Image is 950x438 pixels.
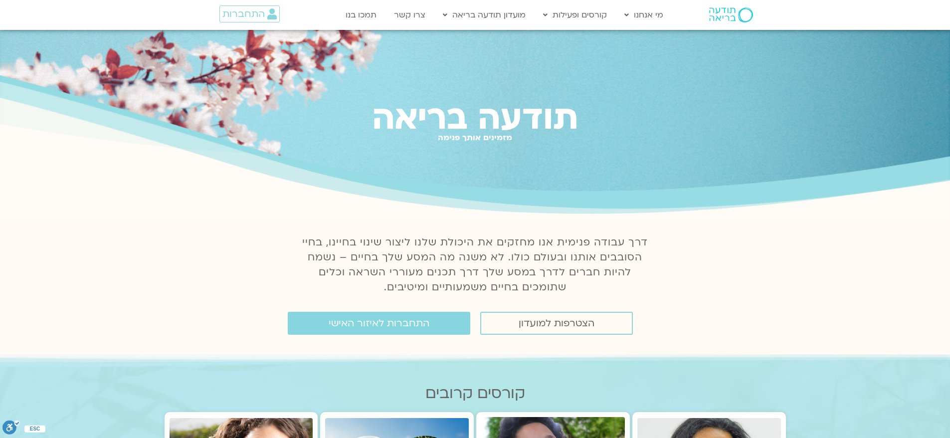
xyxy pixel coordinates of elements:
[165,385,786,402] h2: קורסים קרובים
[219,5,280,22] a: התחברות
[329,318,429,329] span: התחברות לאיזור האישי
[480,312,633,335] a: הצטרפות למועדון
[538,5,612,24] a: קורסים ופעילות
[389,5,430,24] a: צרו קשר
[438,5,531,24] a: מועדון תודעה בריאה
[288,312,470,335] a: התחברות לאיזור האישי
[519,318,594,329] span: הצטרפות למועדון
[709,7,753,22] img: תודעה בריאה
[222,8,265,19] span: התחברות
[341,5,381,24] a: תמכו בנו
[619,5,668,24] a: מי אנחנו
[297,235,654,295] p: דרך עבודה פנימית אנו מחזקים את היכולת שלנו ליצור שינוי בחיינו, בחיי הסובבים אותנו ובעולם כולו. לא...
